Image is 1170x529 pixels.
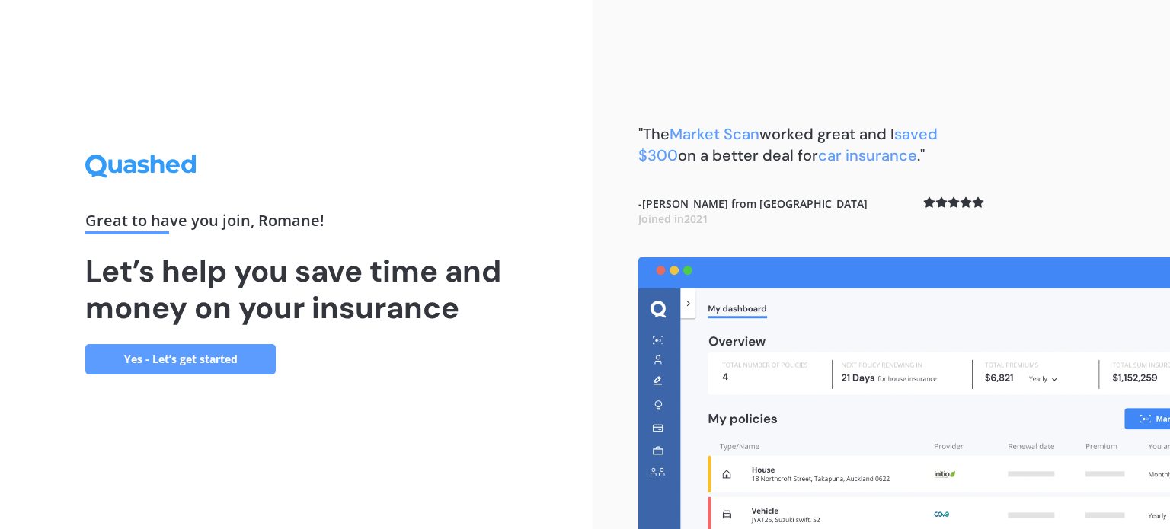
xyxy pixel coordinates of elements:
[818,145,917,165] span: car insurance
[85,213,507,234] div: Great to have you join , Romane !
[638,124,938,165] b: "The worked great and I on a better deal for ."
[85,344,276,374] a: Yes - Let’s get started
[670,124,759,144] span: Market Scan
[638,196,868,226] b: - [PERSON_NAME] from [GEOGRAPHIC_DATA]
[638,257,1170,529] img: dashboard.webp
[638,212,708,226] span: Joined in 2021
[638,124,938,165] span: saved $300
[85,253,507,326] h1: Let’s help you save time and money on your insurance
